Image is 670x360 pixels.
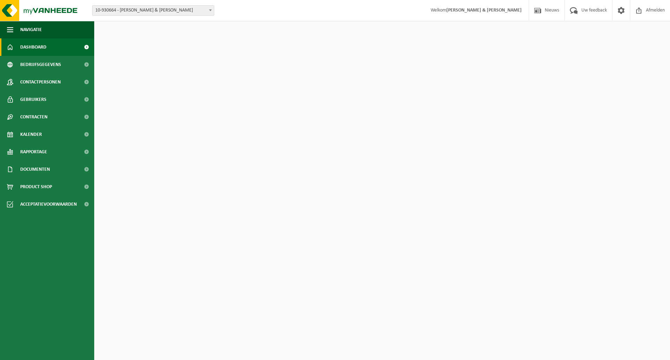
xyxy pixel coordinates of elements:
[20,91,46,108] span: Gebruikers
[20,56,61,73] span: Bedrijfsgegevens
[92,5,214,16] span: 10-930664 - VAN DEN BOSCH & VAN RANST - SCHOTEN
[92,6,214,15] span: 10-930664 - VAN DEN BOSCH & VAN RANST - SCHOTEN
[20,196,77,213] span: Acceptatievoorwaarden
[20,21,42,38] span: Navigatie
[446,8,522,13] strong: [PERSON_NAME] & [PERSON_NAME]
[20,178,52,196] span: Product Shop
[20,126,42,143] span: Kalender
[20,108,47,126] span: Contracten
[20,161,50,178] span: Documenten
[20,143,47,161] span: Rapportage
[20,73,61,91] span: Contactpersonen
[20,38,46,56] span: Dashboard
